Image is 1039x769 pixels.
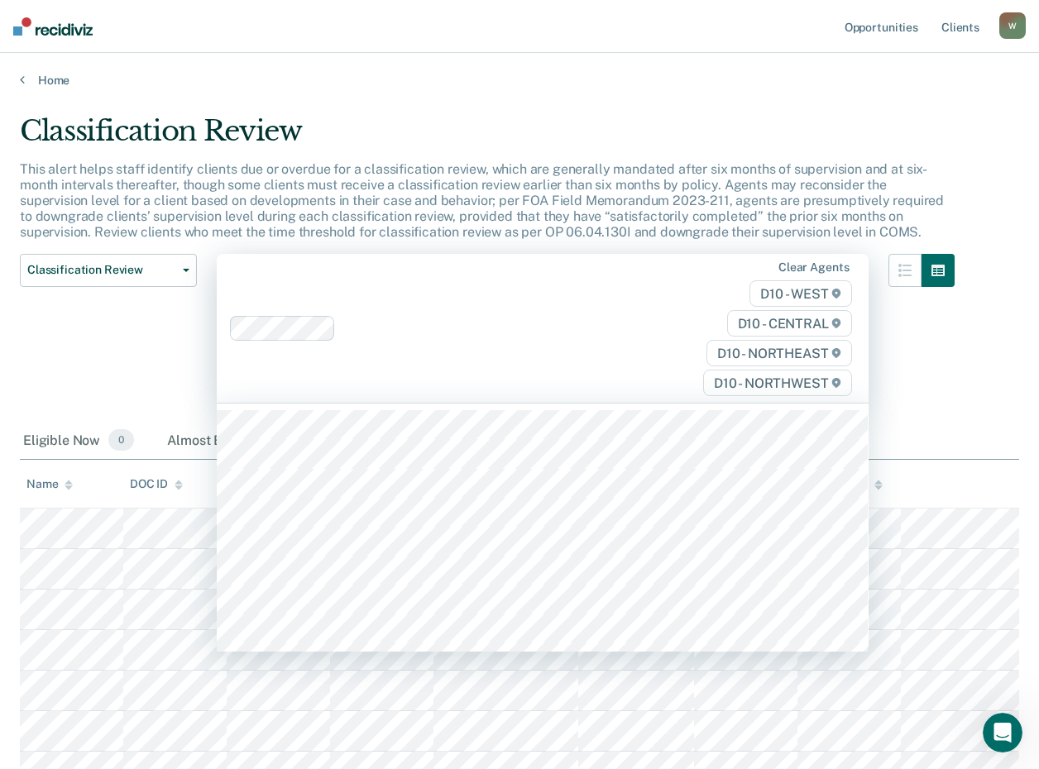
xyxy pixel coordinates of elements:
[20,423,137,459] div: Eligible Now0
[20,114,955,161] div: Classification Review
[778,260,849,275] div: Clear agents
[703,370,852,396] span: D10 - NORTHWEST
[20,161,944,241] p: This alert helps staff identify clients due or overdue for a classification review, which are gen...
[20,254,197,287] button: Classification Review
[13,17,93,36] img: Recidiviz
[108,429,134,451] span: 0
[983,713,1022,752] iframe: Intercom live chat
[130,477,183,491] div: DOC ID
[164,423,297,459] div: Almost Eligible7
[749,280,852,307] span: D10 - WEST
[706,340,852,366] span: D10 - NORTHEAST
[27,263,176,277] span: Classification Review
[727,310,853,337] span: D10 - CENTRAL
[20,73,1019,88] a: Home
[26,477,73,491] div: Name
[999,12,1026,39] button: W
